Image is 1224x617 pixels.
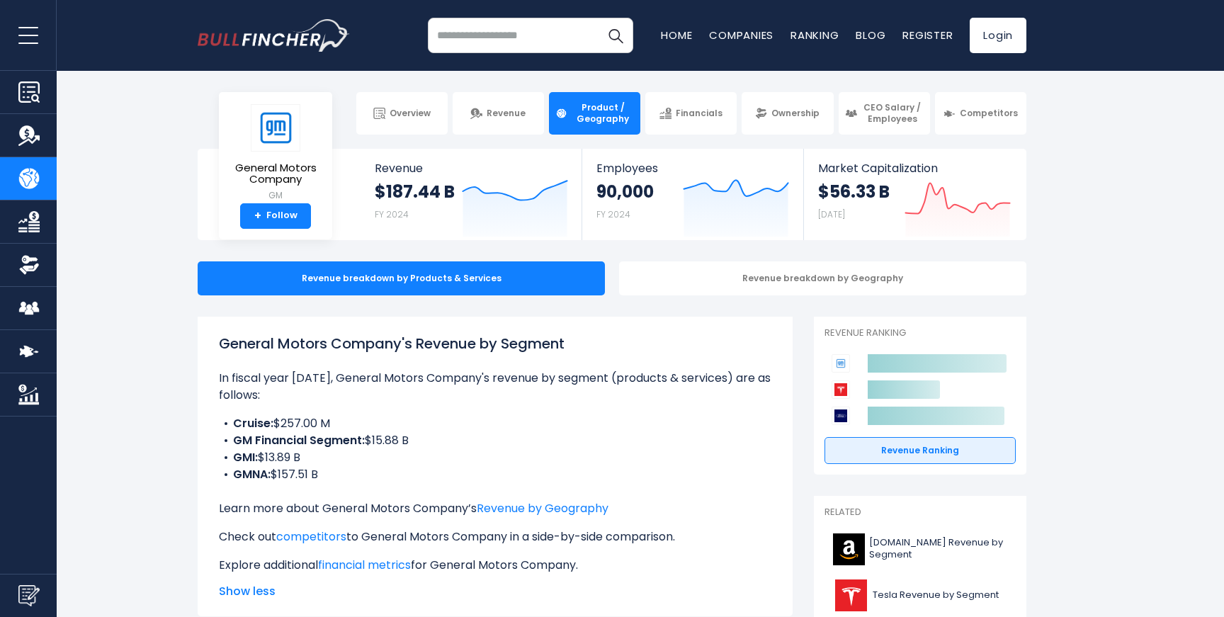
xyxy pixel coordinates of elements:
span: Employees [596,162,788,175]
img: Ownership [18,254,40,276]
a: Revenue by Geography [477,500,608,516]
li: $157.51 B [219,466,771,483]
small: FY 2024 [375,208,409,220]
li: $257.00 M [219,415,771,432]
a: Blog [856,28,885,43]
small: GM [230,189,321,202]
strong: + [254,210,261,222]
p: Check out to General Motors Company in a side-by-side comparison. [219,528,771,545]
div: Revenue breakdown by Products & Services [198,261,605,295]
span: Financials [676,108,722,119]
a: Revenue Ranking [824,437,1016,464]
span: [DOMAIN_NAME] Revenue by Segment [869,537,1007,561]
span: Market Capitalization [818,162,1011,175]
button: Search [598,18,633,53]
span: Revenue [487,108,526,119]
span: General Motors Company [230,162,321,186]
img: General Motors Company competitors logo [832,354,850,373]
a: competitors [276,528,346,545]
span: Overview [390,108,431,119]
a: Go to homepage [198,19,350,52]
strong: 90,000 [596,181,654,203]
a: Revenue $187.44 B FY 2024 [361,149,582,240]
a: Tesla Revenue by Segment [824,576,1016,615]
a: financial metrics [318,557,411,573]
li: $15.88 B [219,432,771,449]
a: Financials [645,92,737,135]
a: Market Capitalization $56.33 B [DATE] [804,149,1025,240]
a: Companies [709,28,773,43]
span: Show less [219,583,771,600]
span: Ownership [771,108,820,119]
h1: General Motors Company's Revenue by Segment [219,333,771,354]
li: $13.89 B [219,449,771,466]
span: CEO Salary / Employees [861,102,924,124]
a: [DOMAIN_NAME] Revenue by Segment [824,530,1016,569]
span: Competitors [960,108,1018,119]
small: FY 2024 [596,208,630,220]
a: Login [970,18,1026,53]
img: bullfincher logo [198,19,350,52]
a: Overview [356,92,448,135]
a: Register [902,28,953,43]
span: Product / Geography [572,102,634,124]
b: GMI: [233,449,258,465]
img: Tesla competitors logo [832,380,850,399]
strong: $56.33 B [818,181,890,203]
a: Employees 90,000 FY 2024 [582,149,803,240]
img: AMZN logo [833,533,865,565]
img: TSLA logo [833,579,868,611]
b: GM Financial Segment: [233,432,365,448]
img: Ford Motor Company competitors logo [832,407,850,425]
span: Tesla Revenue by Segment [873,589,999,601]
a: Home [661,28,692,43]
p: Learn more about General Motors Company’s [219,500,771,517]
a: +Follow [240,203,311,229]
span: Revenue [375,162,568,175]
small: [DATE] [818,208,845,220]
a: CEO Salary / Employees [839,92,930,135]
b: Cruise: [233,415,273,431]
a: Competitors [935,92,1026,135]
div: Revenue breakdown by Geography [619,261,1026,295]
a: Revenue [453,92,544,135]
p: Revenue Ranking [824,327,1016,339]
p: In fiscal year [DATE], General Motors Company's revenue by segment (products & services) are as f... [219,370,771,404]
a: Ranking [790,28,839,43]
b: GMNA: [233,466,271,482]
a: Product / Geography [549,92,640,135]
p: Explore additional for General Motors Company. [219,557,771,574]
a: General Motors Company GM [229,103,322,203]
strong: $187.44 B [375,181,455,203]
p: Related [824,506,1016,519]
a: Ownership [742,92,833,135]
